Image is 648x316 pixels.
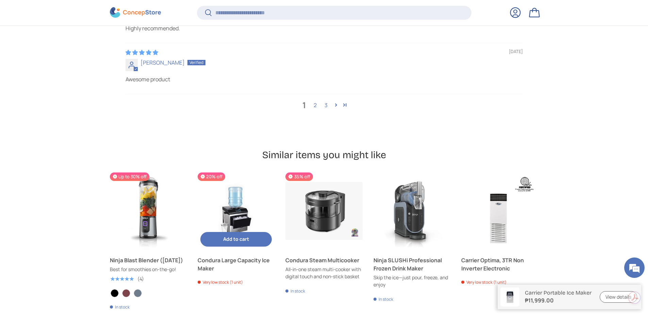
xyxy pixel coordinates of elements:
[198,172,275,249] a: Condura Large Capacity Ice Maker
[332,100,340,109] a: Page 2
[110,172,149,181] span: Up to 30% off
[110,7,161,18] img: ConcepStore
[140,59,185,66] span: [PERSON_NAME]
[126,49,158,56] span: 5 star review
[373,172,450,249] a: Ninja SLUSHi Professional Frozen Drink Maker
[112,3,128,20] div: Minimize live chat window
[461,256,538,272] a: Carrier Optima, 3TR Non Inverter Electronic
[500,287,519,306] img: carrier-ice-maker-full-view-concepstore
[285,172,362,249] a: Condura Steam Multicooker
[110,149,538,161] h2: Similar items you might like
[461,172,538,249] a: Carrier Optima, 3TR Non Inverter Electronic
[310,101,321,109] a: Page 2
[126,76,523,83] p: Awesome product
[321,101,332,109] a: Page 3
[285,172,313,181] span: 35% off
[3,186,130,210] textarea: Type your message and hit 'Enter'
[285,256,362,264] a: Condura Steam Multicooker
[198,172,225,181] span: 20% off
[200,232,272,247] button: Add to cart
[525,289,592,296] p: Carrier Portable Ice Maker
[110,172,187,249] a: Ninja Blast Blender (BC151)
[509,49,523,55] span: [DATE]
[223,236,249,242] span: Add to cart
[198,256,275,272] a: Condura Large Capacity Ice Maker
[35,38,114,47] div: Chat with us now
[39,86,94,154] span: We're online!
[110,256,187,264] a: Ninja Blast Blender ([DATE])
[373,256,450,272] a: Ninja SLUSHi Professional Frozen Drink Maker
[340,100,349,109] a: Page 4
[600,291,637,303] a: View details
[525,296,592,304] strong: ₱11,999.00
